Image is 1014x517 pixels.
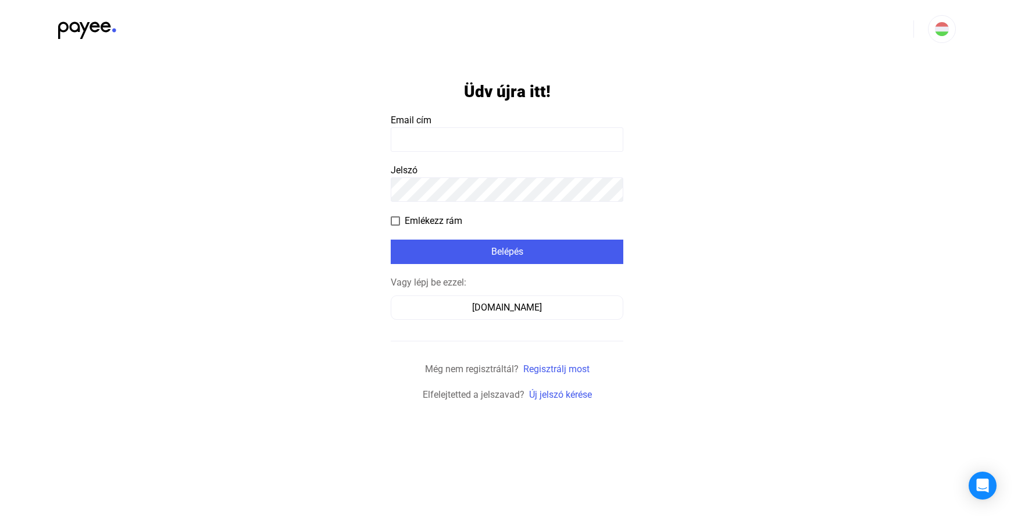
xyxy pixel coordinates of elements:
[935,22,949,36] img: HU
[423,389,524,400] span: Elfelejtetted a jelszavad?
[928,15,956,43] button: HU
[391,276,623,290] div: Vagy lépj be ezzel:
[523,363,590,375] a: Regisztrálj most
[58,15,116,39] img: black-payee-blue-dot.svg
[464,81,551,102] h1: Üdv újra itt!
[391,115,431,126] span: Email cím
[395,301,619,315] div: [DOMAIN_NAME]
[394,245,620,259] div: Belépés
[405,214,462,228] span: Emlékezz rám
[425,363,519,375] span: Még nem regisztráltál?
[969,472,997,500] div: Open Intercom Messenger
[529,389,592,400] a: Új jelszó kérése
[391,240,623,264] button: Belépés
[391,165,417,176] span: Jelszó
[391,295,623,320] button: [DOMAIN_NAME]
[391,302,623,313] a: [DOMAIN_NAME]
